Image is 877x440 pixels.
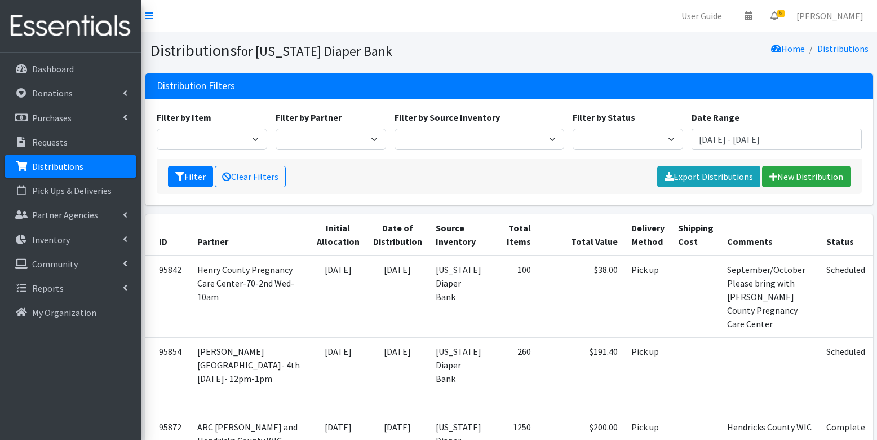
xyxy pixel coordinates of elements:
h1: Distributions [150,41,505,60]
p: Purchases [32,112,72,124]
td: 95854 [145,337,191,413]
p: My Organization [32,307,96,318]
a: Inventory [5,228,136,251]
a: New Distribution [762,166,851,187]
th: Status [820,214,872,256]
td: 95842 [145,256,191,338]
td: September/October Please bring with [PERSON_NAME] County Pregnancy Care Center [720,256,820,338]
td: [PERSON_NAME][GEOGRAPHIC_DATA]- 4th [DATE]- 12pm-1pm [191,337,310,413]
button: Filter [168,166,213,187]
td: $191.40 [538,337,624,413]
td: Scheduled [820,256,872,338]
th: Total Value [538,214,624,256]
p: Reports [32,283,64,294]
a: Clear Filters [215,166,286,187]
a: My Organization [5,301,136,324]
th: Total Items [488,214,538,256]
label: Date Range [692,111,739,124]
a: Partner Agencies [5,204,136,226]
label: Filter by Item [157,111,211,124]
p: Inventory [32,234,70,245]
p: Requests [32,137,68,148]
a: Distributions [817,43,869,54]
span: 6 [777,10,785,17]
a: Community [5,253,136,275]
td: 100 [488,256,538,338]
a: Export Distributions [657,166,760,187]
a: 6 [761,5,787,27]
a: Home [771,43,805,54]
a: User Guide [672,5,731,27]
a: Purchases [5,107,136,129]
a: Pick Ups & Deliveries [5,179,136,202]
td: 260 [488,337,538,413]
td: Scheduled [820,337,872,413]
td: [DATE] [310,337,366,413]
td: [US_STATE] Diaper Bank [429,337,488,413]
td: [DATE] [366,256,429,338]
p: Partner Agencies [32,209,98,221]
td: $38.00 [538,256,624,338]
p: Dashboard [32,63,74,74]
a: Dashboard [5,58,136,80]
h3: Distribution Filters [157,80,235,92]
td: [US_STATE] Diaper Bank [429,256,488,338]
td: Pick up [624,256,671,338]
img: HumanEssentials [5,7,136,45]
small: for [US_STATE] Diaper Bank [237,43,392,59]
p: Distributions [32,161,83,172]
p: Donations [32,87,73,99]
th: ID [145,214,191,256]
th: Shipping Cost [671,214,720,256]
a: [PERSON_NAME] [787,5,872,27]
th: Partner [191,214,310,256]
a: Distributions [5,155,136,178]
th: Comments [720,214,820,256]
p: Community [32,258,78,270]
td: [DATE] [366,337,429,413]
th: Delivery Method [624,214,671,256]
a: Donations [5,82,136,104]
th: Date of Distribution [366,214,429,256]
label: Filter by Status [573,111,635,124]
td: Pick up [624,337,671,413]
label: Filter by Partner [276,111,342,124]
a: Reports [5,277,136,300]
input: January 1, 2011 - December 31, 2011 [692,129,862,150]
p: Pick Ups & Deliveries [32,185,112,196]
th: Source Inventory [429,214,488,256]
th: Initial Allocation [310,214,366,256]
label: Filter by Source Inventory [395,111,500,124]
td: Henry County Pregnancy Care Center-70-2nd Wed-10am [191,256,310,338]
td: [DATE] [310,256,366,338]
a: Requests [5,131,136,153]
